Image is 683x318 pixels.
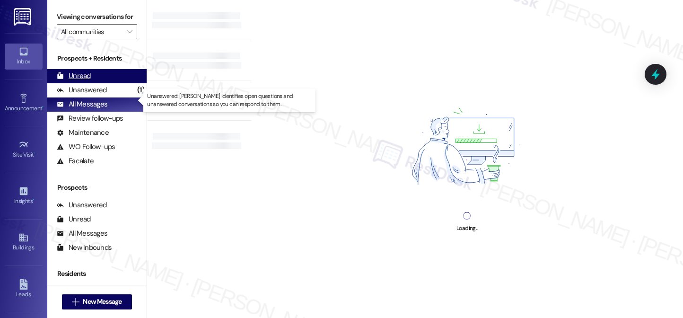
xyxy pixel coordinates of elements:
[5,276,43,302] a: Leads
[47,53,147,63] div: Prospects + Residents
[14,8,33,26] img: ResiDesk Logo
[127,28,132,35] i: 
[456,223,478,233] div: Loading...
[57,128,109,138] div: Maintenance
[34,150,35,157] span: •
[83,297,122,307] span: New Message
[72,298,79,306] i: 
[57,200,107,210] div: Unanswered
[57,71,91,81] div: Unread
[42,104,44,110] span: •
[57,85,107,95] div: Unanswered
[57,156,94,166] div: Escalate
[5,183,43,209] a: Insights •
[57,243,112,253] div: New Inbounds
[33,196,34,203] span: •
[5,44,43,69] a: Inbox
[147,92,312,108] p: Unanswered: [PERSON_NAME] identifies open questions and unanswered conversations so you can respo...
[62,294,132,309] button: New Message
[5,230,43,255] a: Buildings
[47,269,147,279] div: Residents
[57,229,107,238] div: All Messages
[61,24,122,39] input: All communities
[57,9,137,24] label: Viewing conversations for
[57,142,115,152] div: WO Follow-ups
[47,183,147,193] div: Prospects
[57,114,123,124] div: Review follow-ups
[5,137,43,162] a: Site Visit •
[57,214,91,224] div: Unread
[57,99,107,109] div: All Messages
[135,83,147,97] div: (1)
